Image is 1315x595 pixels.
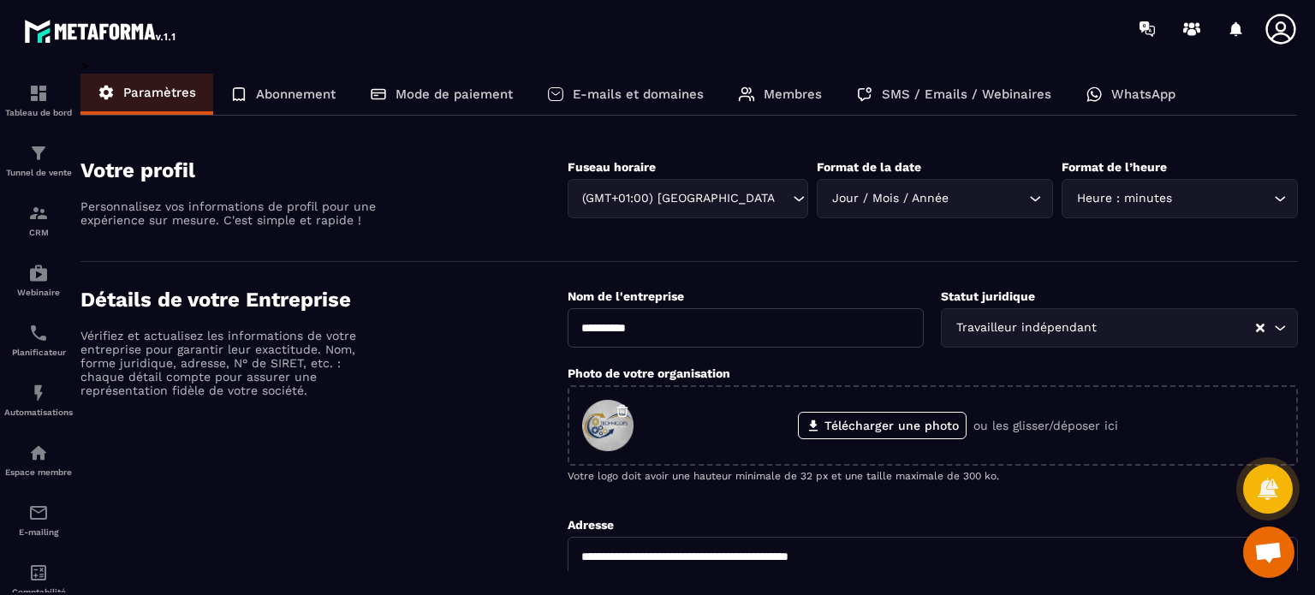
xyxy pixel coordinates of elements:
[28,323,49,343] img: scheduler
[28,83,49,104] img: formation
[4,70,73,130] a: formationformationTableau de bord
[123,85,196,100] p: Paramètres
[828,189,952,208] span: Jour / Mois / Année
[4,527,73,537] p: E-mailing
[4,430,73,490] a: automationsautomationsEspace membre
[4,310,73,370] a: schedulerschedulerPlanificateur
[28,562,49,583] img: accountant
[4,490,73,550] a: emailemailE-mailing
[256,86,336,102] p: Abonnement
[80,288,568,312] h4: Détails de votre Entreprise
[1111,86,1175,102] p: WhatsApp
[764,86,822,102] p: Membres
[28,143,49,164] img: formation
[4,288,73,297] p: Webinaire
[568,160,656,174] label: Fuseau horaire
[817,160,921,174] label: Format de la date
[817,179,1053,218] div: Search for option
[4,370,73,430] a: automationsautomationsAutomatisations
[1256,322,1264,335] button: Clear Selected
[4,250,73,310] a: automationsautomationsWebinaire
[568,289,684,303] label: Nom de l'entreprise
[80,158,568,182] h4: Votre profil
[952,318,1100,337] span: Travailleur indépendant
[776,189,788,208] input: Search for option
[4,168,73,177] p: Tunnel de vente
[28,383,49,403] img: automations
[1062,160,1167,174] label: Format de l’heure
[1175,189,1270,208] input: Search for option
[973,419,1118,432] p: ou les glisser/déposer ici
[4,228,73,237] p: CRM
[568,518,614,532] label: Adresse
[28,443,49,463] img: automations
[4,408,73,417] p: Automatisations
[4,130,73,190] a: formationformationTunnel de vente
[24,15,178,46] img: logo
[882,86,1051,102] p: SMS / Emails / Webinaires
[941,289,1035,303] label: Statut juridique
[28,263,49,283] img: automations
[4,108,73,117] p: Tableau de bord
[1100,318,1254,337] input: Search for option
[396,86,513,102] p: Mode de paiement
[28,203,49,223] img: formation
[28,503,49,523] img: email
[4,467,73,477] p: Espace membre
[1243,527,1294,578] a: Ouvrir le chat
[568,470,1298,482] p: Votre logo doit avoir une hauteur minimale de 32 px et une taille maximale de 300 ko.
[798,412,967,439] label: Télécharger une photo
[568,179,809,218] div: Search for option
[941,308,1298,348] div: Search for option
[4,348,73,357] p: Planificateur
[573,86,704,102] p: E-mails et domaines
[80,199,380,227] p: Personnalisez vos informations de profil pour une expérience sur mesure. C'est simple et rapide !
[568,366,730,380] label: Photo de votre organisation
[1062,179,1298,218] div: Search for option
[579,189,777,208] span: (GMT+01:00) [GEOGRAPHIC_DATA]
[4,190,73,250] a: formationformationCRM
[1073,189,1175,208] span: Heure : minutes
[952,189,1025,208] input: Search for option
[80,329,380,397] p: Vérifiez et actualisez les informations de votre entreprise pour garantir leur exactitude. Nom, f...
